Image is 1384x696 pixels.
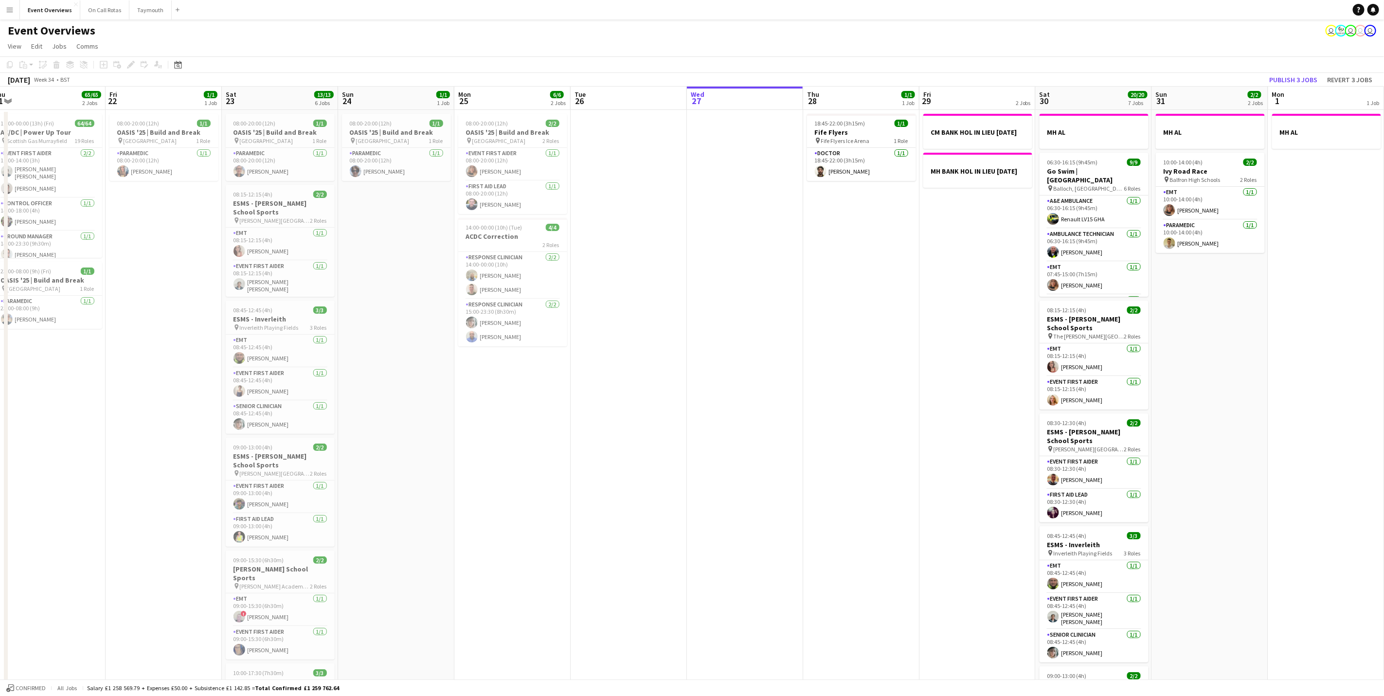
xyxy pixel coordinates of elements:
span: All jobs [55,684,79,692]
span: Comms [76,42,98,51]
span: View [8,42,21,51]
button: On Call Rotas [80,0,129,19]
button: Revert 3 jobs [1323,73,1376,86]
div: [DATE] [8,75,30,85]
a: View [4,40,25,53]
div: BST [60,76,70,83]
span: Total Confirmed £1 259 762.64 [255,684,339,692]
span: Edit [31,42,42,51]
button: Taymouth [129,0,172,19]
a: Comms [72,40,102,53]
button: Event Overviews [20,0,80,19]
app-user-avatar: Operations Team [1365,25,1376,36]
span: Week 34 [32,76,56,83]
h1: Event Overviews [8,23,95,38]
span: Confirmed [16,685,46,692]
app-user-avatar: Operations Manager [1335,25,1347,36]
div: Salary £1 258 569.79 + Expenses £50.00 + Subsistence £1 142.85 = [87,684,339,692]
app-user-avatar: Operations Team [1326,25,1337,36]
button: Publish 3 jobs [1265,73,1321,86]
app-user-avatar: Operations Team [1355,25,1366,36]
span: Jobs [52,42,67,51]
a: Jobs [48,40,71,53]
button: Confirmed [5,683,47,694]
app-user-avatar: Operations Team [1345,25,1357,36]
a: Edit [27,40,46,53]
